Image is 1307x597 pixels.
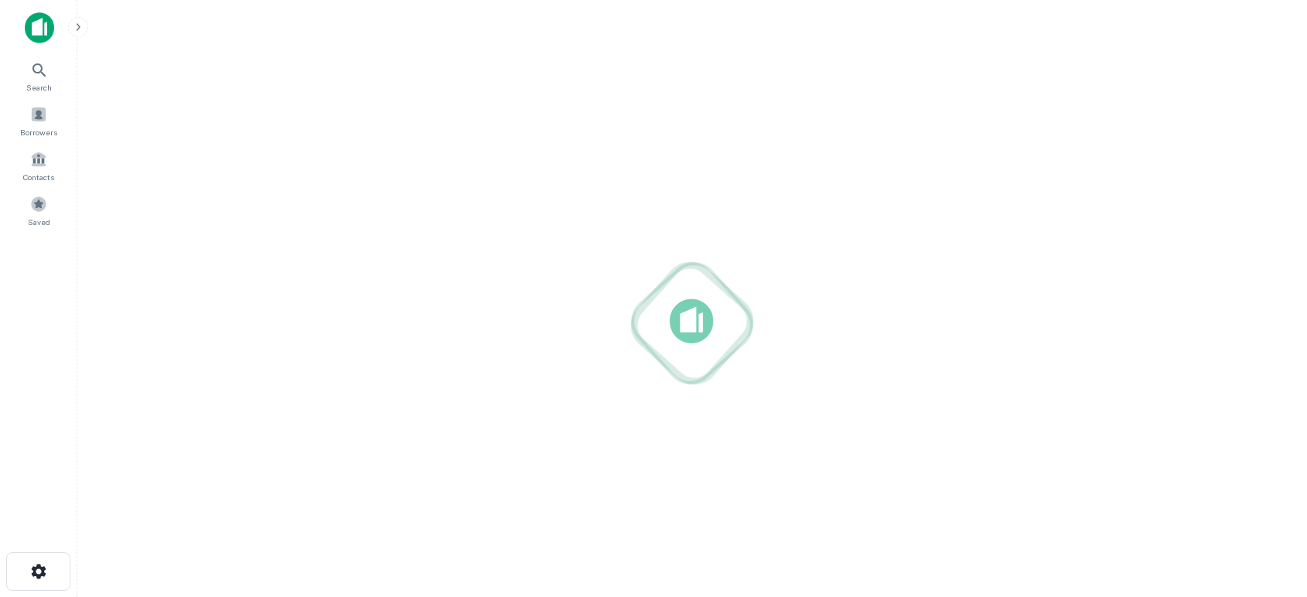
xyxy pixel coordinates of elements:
span: Search [26,81,52,94]
span: Borrowers [20,126,57,138]
a: Saved [5,189,73,231]
a: Borrowers [5,100,73,142]
img: capitalize-icon.png [25,12,54,43]
iframe: Chat Widget [1230,473,1307,548]
a: Search [5,55,73,97]
span: Saved [28,216,50,228]
span: Contacts [23,171,54,183]
a: Contacts [5,145,73,186]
